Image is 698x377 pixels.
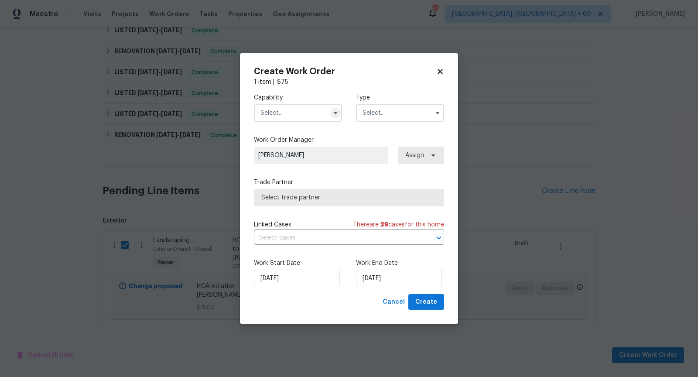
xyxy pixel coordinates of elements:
[405,151,424,160] span: Assign
[356,104,444,122] input: Select...
[261,193,437,202] span: Select trade partner
[254,67,436,76] h2: Create Work Order
[277,79,288,85] span: $ 75
[353,220,444,229] span: There are case s for this home
[356,259,444,267] label: Work End Date
[254,104,342,122] input: Select...
[254,220,291,229] span: Linked Cases
[356,270,442,287] input: M/D/YYYY
[415,297,437,308] span: Create
[330,108,341,118] button: Show options
[379,294,408,310] button: Cancel
[433,232,445,244] button: Open
[380,222,388,228] span: 29
[408,294,444,310] button: Create
[254,136,444,144] label: Work Order Manager
[356,93,444,102] label: Type
[254,270,340,287] input: M/D/YYYY
[254,78,444,86] div: 1 item |
[254,178,444,187] label: Trade Partner
[254,93,342,102] label: Capability
[254,231,420,245] input: Select cases
[254,259,342,267] label: Work Start Date
[383,297,405,308] span: Cancel
[432,108,443,118] button: Show options
[258,151,384,160] span: [PERSON_NAME]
